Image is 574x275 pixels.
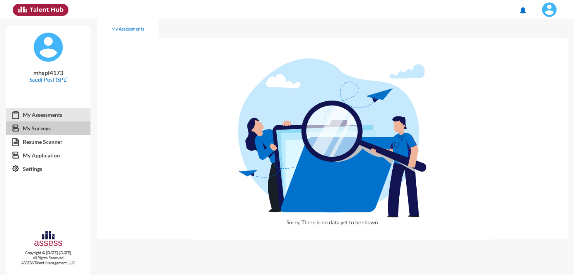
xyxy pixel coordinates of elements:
a: Resume Scanner [6,135,90,149]
mat-icon: notifications [518,6,528,15]
p: Sorry, There is no data yet to be shown [238,219,427,232]
a: My Application [6,149,90,162]
a: My Surveys [6,121,90,135]
p: Copyright © [DATE]-[DATE]. All Rights Reserved. ASSESS Talent Management, LLC. [6,250,90,265]
a: My Assessments [6,108,90,122]
img: assesscompany-logo.png [34,230,63,249]
p: mhspl4173 [12,69,84,76]
a: Settings [6,162,90,176]
div: My Assessments [111,26,144,32]
p: Saudi Post (SPL) [12,76,84,83]
img: default%20profile%20image.svg [33,32,64,63]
